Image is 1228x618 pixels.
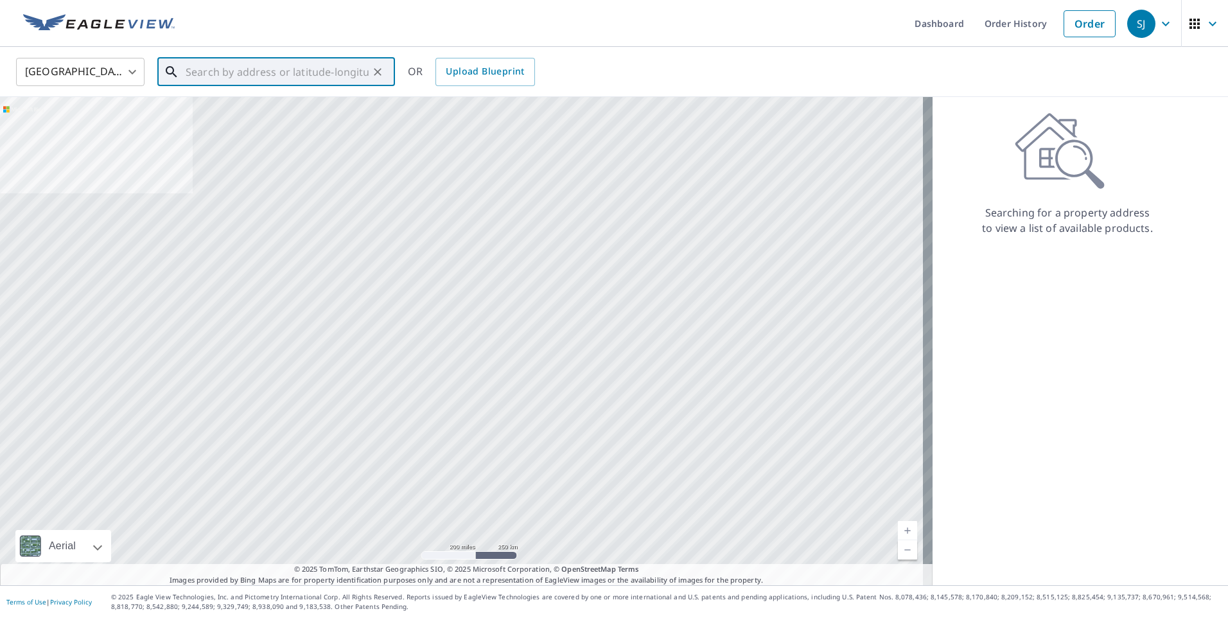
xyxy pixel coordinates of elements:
[16,54,145,90] div: [GEOGRAPHIC_DATA]
[111,592,1222,612] p: © 2025 Eagle View Technologies, Inc. and Pictometry International Corp. All Rights Reserved. Repo...
[1127,10,1155,38] div: SJ
[369,63,387,81] button: Clear
[435,58,534,86] a: Upload Blueprint
[186,54,369,90] input: Search by address or latitude-longitude
[45,530,80,562] div: Aerial
[898,521,917,540] a: Current Level 5, Zoom In
[1064,10,1116,37] a: Order
[50,597,92,606] a: Privacy Policy
[981,205,1153,236] p: Searching for a property address to view a list of available products.
[294,564,639,575] span: © 2025 TomTom, Earthstar Geographics SIO, © 2025 Microsoft Corporation, ©
[618,564,639,574] a: Terms
[23,14,175,33] img: EV Logo
[561,564,615,574] a: OpenStreetMap
[898,540,917,560] a: Current Level 5, Zoom Out
[6,598,92,606] p: |
[15,530,111,562] div: Aerial
[408,58,535,86] div: OR
[6,597,46,606] a: Terms of Use
[446,64,524,80] span: Upload Blueprint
